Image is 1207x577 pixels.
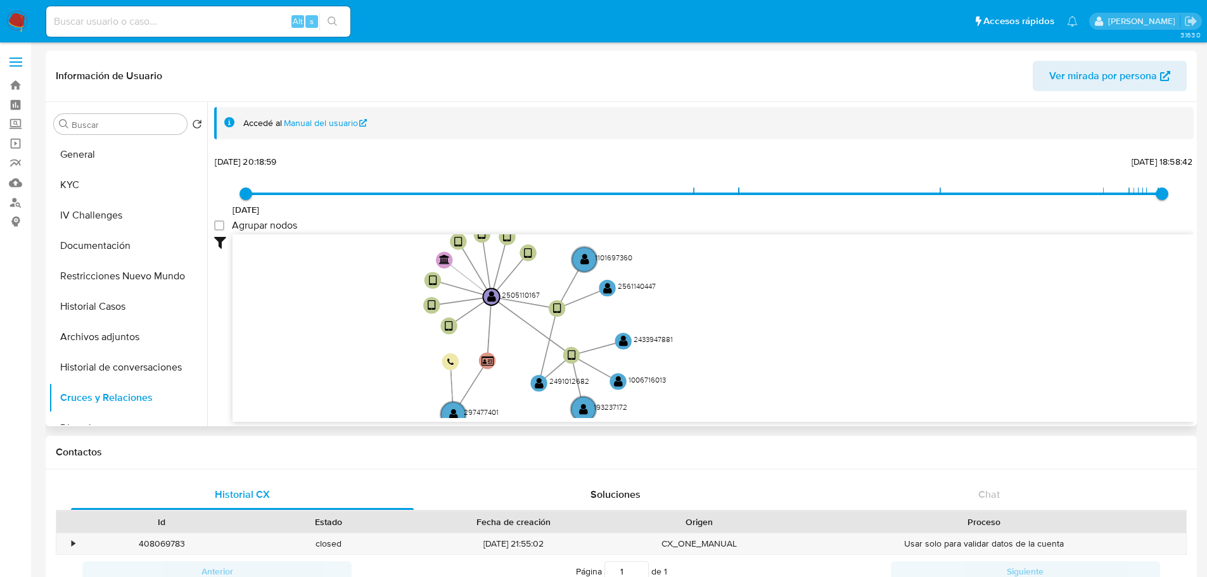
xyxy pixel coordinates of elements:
[454,236,463,248] text: 
[978,487,1000,502] span: Chat
[553,303,561,315] text: 
[619,335,628,347] text: 
[284,117,367,129] a: Manual del usuario
[502,289,540,300] text: 2505110167
[603,282,612,295] text: 
[791,516,1177,528] div: Proceso
[56,446,1187,459] h1: Contactos
[215,155,276,168] span: [DATE] 20:18:59
[214,220,224,231] input: Agrupar nodos
[503,231,511,243] text: 
[49,291,207,322] button: Historial Casos
[1132,155,1192,168] span: [DATE] 18:58:42
[412,533,616,554] div: [DATE] 21:55:02
[254,516,403,528] div: Estado
[782,533,1186,554] div: Usar solo para validar datos de la cuenta
[233,203,260,216] span: [DATE]
[1033,61,1187,91] button: Ver mirada por persona
[594,402,627,412] text: 193237172
[616,533,782,554] div: CX_ONE_MANUAL
[445,320,453,333] text: 
[595,252,632,263] text: 1101697360
[293,15,303,27] span: Alt
[49,170,207,200] button: KYC
[487,291,496,303] text: 
[447,358,454,366] text: 
[1067,16,1078,27] a: Notificaciones
[1184,15,1197,28] a: Salir
[79,533,245,554] div: 408069783
[49,139,207,170] button: General
[243,117,282,129] span: Accedé al
[580,253,589,265] text: 
[319,13,345,30] button: search-icon
[591,487,641,502] span: Soluciones
[421,516,607,528] div: Fecha de creación
[428,300,436,312] text: 
[59,119,69,129] button: Buscar
[482,356,494,366] text: 
[56,70,162,82] h1: Información de Usuario
[535,377,544,390] text: 
[46,13,350,30] input: Buscar usuario o caso...
[439,255,450,264] text: 
[629,374,666,385] text: 1006716013
[232,219,297,232] span: Agrupar nodos
[310,15,314,27] span: s
[87,516,236,528] div: Id
[983,15,1054,28] span: Accesos rápidos
[49,200,207,231] button: IV Challenges
[1049,61,1157,91] span: Ver mirada por persona
[634,334,673,345] text: 2433947881
[245,533,412,554] div: closed
[614,376,623,388] text: 
[464,407,499,418] text: 297477401
[579,403,588,415] text: 
[49,383,207,413] button: Cruces y Relaciones
[524,248,532,260] text: 
[429,275,437,287] text: 
[72,119,182,130] input: Buscar
[49,413,207,443] button: Direcciones
[625,516,774,528] div: Origen
[49,231,207,261] button: Documentación
[49,261,207,291] button: Restricciones Nuevo Mundo
[1108,15,1180,27] p: antonio.rossel@mercadolibre.com
[618,281,656,291] text: 2561140447
[478,229,486,241] text: 
[72,538,75,550] div: •
[49,322,207,352] button: Archivos adjuntos
[449,409,458,421] text: 
[215,487,270,502] span: Historial CX
[549,376,589,387] text: 2491012682
[192,119,202,133] button: Volver al orden por defecto
[568,350,576,362] text: 
[49,352,207,383] button: Historial de conversaciones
